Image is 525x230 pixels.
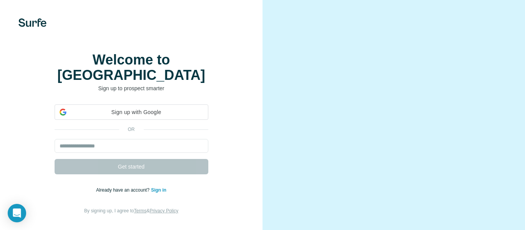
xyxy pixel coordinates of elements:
[70,108,203,116] span: Sign up with Google
[84,208,178,213] span: By signing up, I agree to &
[18,18,47,27] img: Surfe's logo
[8,204,26,222] div: Open Intercom Messenger
[55,52,208,83] h1: Welcome to [GEOGRAPHIC_DATA]
[119,126,144,133] p: or
[134,208,147,213] a: Terms
[151,187,166,193] a: Sign in
[55,84,208,92] p: Sign up to prospect smarter
[96,187,151,193] span: Already have an account?
[55,104,208,120] div: Sign up with Google
[150,208,178,213] a: Privacy Policy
